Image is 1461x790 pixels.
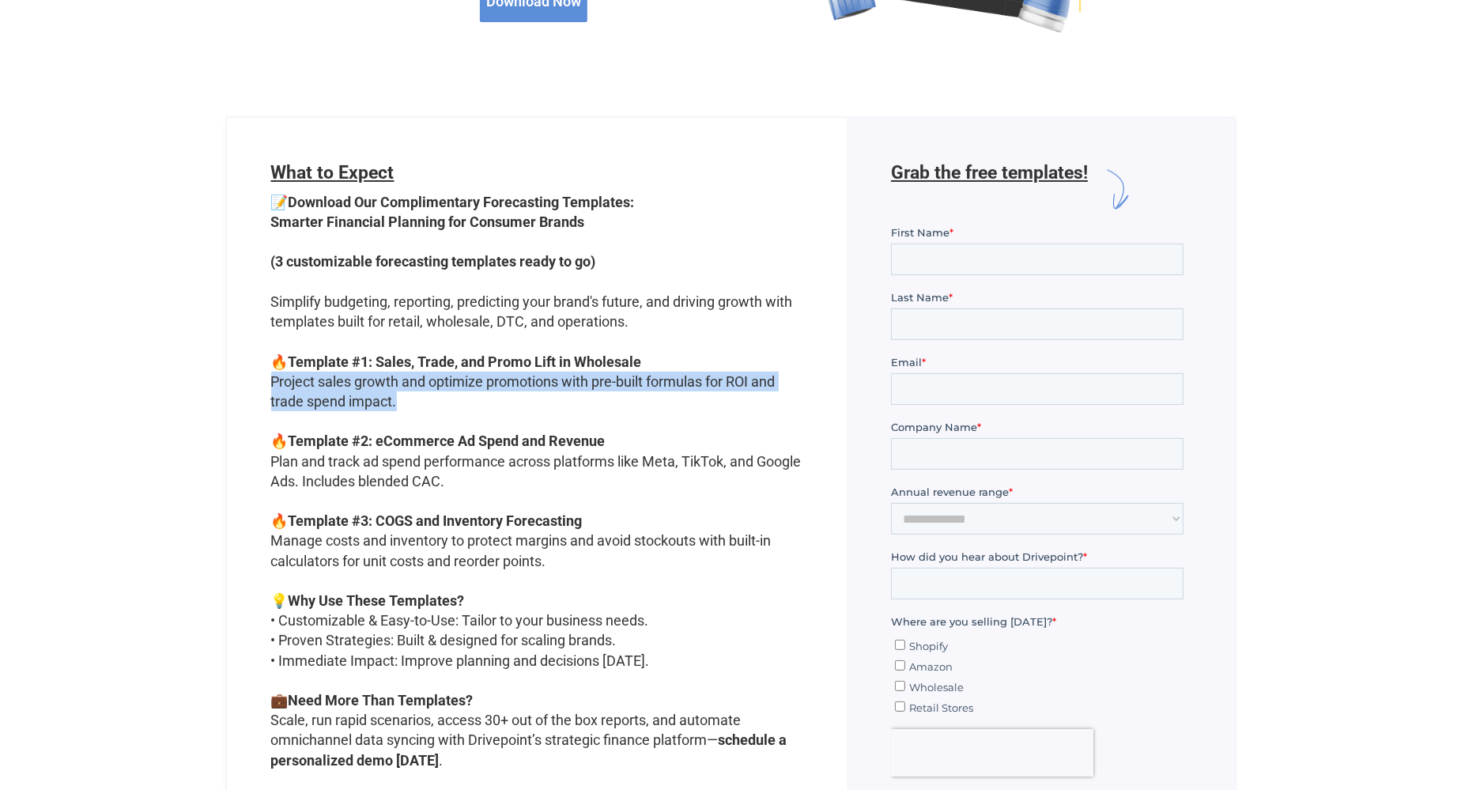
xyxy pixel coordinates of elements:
strong: (3 customizable forecasting templates ready to go) [271,253,596,270]
strong: Template #3: COGS and Inventory Forecasting [289,512,583,529]
span: What to Expect [271,162,395,183]
strong: Need More Than Templates? [289,692,474,709]
h6: Grab the free templates! [891,162,1088,217]
img: arrow [1088,162,1142,217]
strong: Template #2: eCommerce Ad Spend and Revenue [289,433,606,449]
strong: Download Our Complimentary Forecasting Templates: Smarter Financial Planning for Consumer Brands [271,194,635,230]
strong: Template #1: Sales, Trade, and Promo Lift in Wholesale [289,353,642,370]
strong: Why Use These Templates? [289,592,465,609]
